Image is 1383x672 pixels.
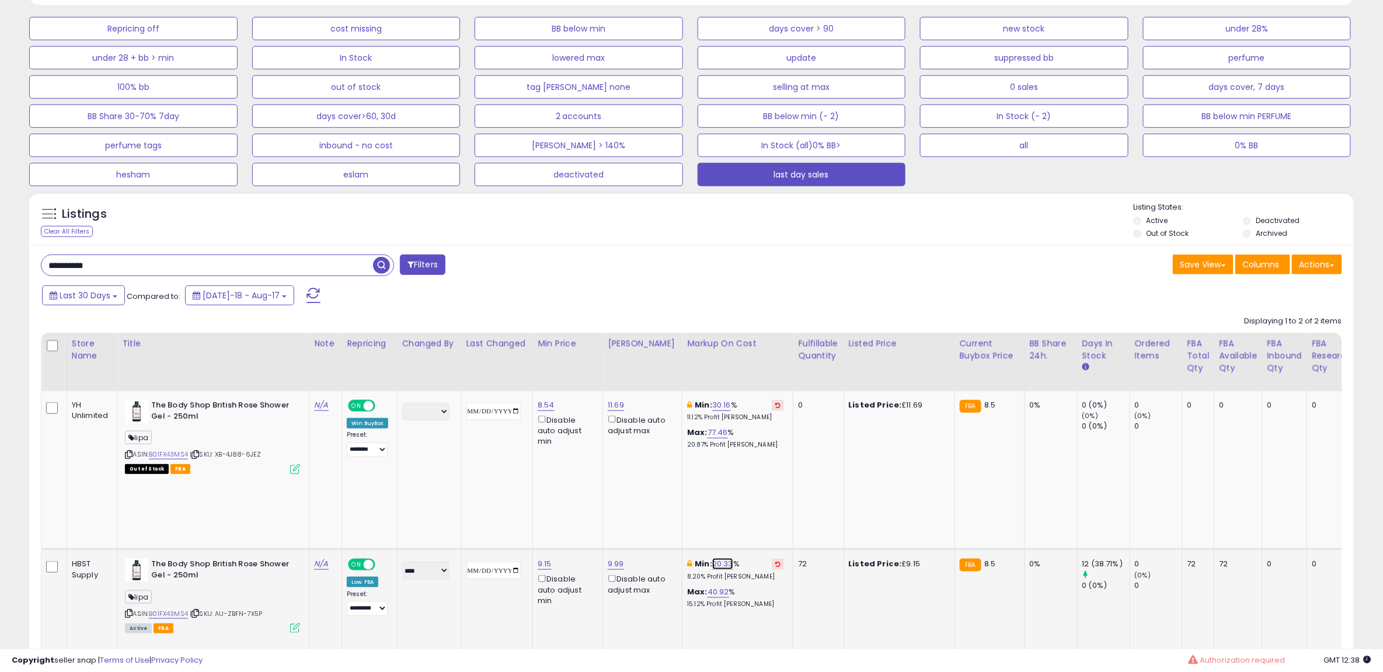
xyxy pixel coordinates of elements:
[1143,46,1351,69] button: perfume
[1187,400,1206,410] div: 0
[682,333,793,391] th: The percentage added to the cost of goods (COGS) that forms the calculator for Min & Max prices.
[1312,337,1364,374] div: FBA Researching Qty
[920,17,1128,40] button: new stock
[347,418,388,429] div: Win BuyBox
[1082,580,1130,591] div: 0 (0%)
[72,400,108,421] div: YH Unlimited
[1292,255,1342,274] button: Actions
[151,400,293,424] b: The Body Shop British Rose Shower Gel - 250ml
[538,399,555,411] a: 8.54
[538,573,594,606] div: Disable auto adjust min
[849,400,946,410] div: £11.69
[1245,316,1342,327] div: Displaying 1 to 2 of 2 items
[122,337,304,350] div: Title
[1143,105,1351,128] button: BB below min PERFUME
[608,558,624,570] a: 9.99
[461,333,533,391] th: CSV column name: cust_attr_1_Last Changed
[400,255,445,275] button: Filters
[12,655,203,666] div: seller snap | |
[1082,559,1130,569] div: 12 (38.71%)
[698,134,906,157] button: In Stock (all)0% BB>
[608,413,673,436] div: Disable auto adjust max
[1030,559,1068,569] div: 0%
[608,573,673,596] div: Disable auto adjust max
[1147,215,1168,225] label: Active
[687,413,784,422] p: 11.12% Profit [PERSON_NAME]
[125,624,152,633] span: All listings currently available for purchase on Amazon
[1030,400,1068,410] div: 0%
[41,226,93,237] div: Clear All Filters
[1082,400,1130,410] div: 0 (0%)
[252,17,461,40] button: cost missing
[72,337,112,362] div: Store Name
[466,337,528,350] div: Last Changed
[29,17,238,40] button: Repricing off
[125,590,152,604] span: lipa
[347,337,392,350] div: Repricing
[252,46,461,69] button: In Stock
[708,427,728,438] a: 77.46
[1243,259,1280,270] span: Columns
[374,560,392,570] span: OFF
[920,75,1128,99] button: 0 sales
[1219,337,1257,374] div: FBA Available Qty
[687,600,784,608] p: 15.12% Profit [PERSON_NAME]
[127,291,180,302] span: Compared to:
[125,400,148,423] img: 41qhazB4h3L._SL40_.jpg
[1082,362,1089,372] small: Days In Stock.
[712,399,731,411] a: 30.16
[151,559,293,583] b: The Body Shop British Rose Shower Gel - 250ml
[1256,228,1288,238] label: Archived
[475,46,683,69] button: lowered max
[125,464,169,474] span: All listings that are currently out of stock and unavailable for purchase on Amazon
[190,450,261,459] span: | SKU: XB-4J88-6JEZ
[687,559,784,580] div: %
[960,559,981,572] small: FBA
[29,163,238,186] button: hesham
[687,573,784,581] p: 8.20% Profit [PERSON_NAME]
[62,206,107,222] h5: Listings
[29,105,238,128] button: BB Share 30-70% 7day
[347,577,378,587] div: Low. FBA
[1143,134,1351,157] button: 0% BB
[695,399,712,410] b: Min:
[538,558,552,570] a: 9.15
[798,337,838,362] div: Fulfillable Quantity
[712,558,733,570] a: 20.33
[125,400,300,473] div: ASIN:
[1135,559,1182,569] div: 0
[687,586,708,597] b: Max:
[252,134,461,157] button: inbound - no cost
[1082,421,1130,431] div: 0 (0%)
[314,399,328,411] a: N/A
[1082,337,1125,362] div: Days In Stock
[29,46,238,69] button: under 28 + bb > min
[1267,337,1302,374] div: FBA inbound Qty
[1187,337,1210,374] div: FBA Total Qty
[1173,255,1234,274] button: Save View
[252,105,461,128] button: days cover>60, 30d
[708,586,729,598] a: 40.92
[1256,215,1300,225] label: Deactivated
[252,163,461,186] button: eslam
[1219,559,1253,569] div: 72
[1324,654,1371,666] span: 2025-09-17 12:38 GMT
[984,558,995,569] span: 8.5
[687,400,784,422] div: %
[1219,400,1253,410] div: 0
[1147,228,1189,238] label: Out of Stock
[1143,17,1351,40] button: under 28%
[1135,337,1178,362] div: Ordered Items
[349,560,364,570] span: ON
[475,17,683,40] button: BB below min
[798,559,834,569] div: 72
[1134,202,1354,213] p: Listing States:
[347,590,388,617] div: Preset:
[798,400,834,410] div: 0
[475,163,683,186] button: deactivated
[1267,559,1298,569] div: 0
[1312,559,1360,569] div: 0
[1135,400,1182,410] div: 0
[698,17,906,40] button: days cover > 90
[849,558,902,569] b: Listed Price:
